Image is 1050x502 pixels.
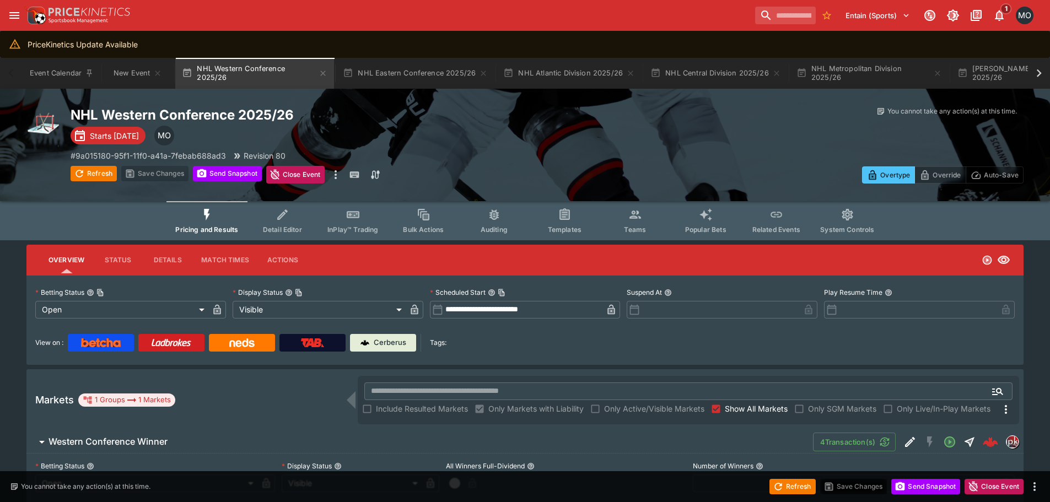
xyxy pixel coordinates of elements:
[233,301,406,319] div: Visible
[940,432,960,452] button: Open
[752,225,800,234] span: Related Events
[87,289,94,296] button: Betting StatusCopy To Clipboard
[336,58,494,89] button: NHL Eastern Conference 2025/26
[35,334,63,352] label: View on :
[966,166,1024,183] button: Auto-Save
[979,431,1001,453] a: 094e6ead-7623-4af4-b0e1-e4d444362895
[4,6,24,25] button: open drawer
[35,393,74,406] h5: Markets
[446,461,525,471] p: All Winners Full-Dividend
[71,106,547,123] h2: Copy To Clipboard
[984,169,1019,181] p: Auto-Save
[604,403,704,414] span: Only Active/Visible Markets
[887,106,1017,116] p: You cannot take any action(s) at this time.
[1016,7,1033,24] div: Matt Oliver
[96,289,104,296] button: Copy To Clipboard
[624,225,646,234] span: Teams
[285,289,293,296] button: Display StatusCopy To Clipboard
[644,58,788,89] button: NHL Central Division 2025/26
[26,431,813,453] button: Western Conference Winner
[430,288,486,297] p: Scheduled Start
[87,462,94,470] button: Betting Status
[301,338,324,347] img: TabNZ
[481,225,508,234] span: Auditing
[1013,3,1037,28] button: Matt Oliver
[430,334,446,352] label: Tags:
[166,201,883,240] div: Event type filters
[943,435,956,449] svg: Open
[154,126,174,145] div: Matthew Oliver
[295,289,303,296] button: Copy To Clipboard
[175,58,334,89] button: NHL Western Conference 2025/26
[983,434,998,450] div: 094e6ead-7623-4af4-b0e1-e4d444362895
[627,288,662,297] p: Suspend At
[71,150,226,161] p: Copy To Clipboard
[28,34,138,55] div: PriceKinetics Update Available
[862,166,915,183] button: Overtype
[498,289,505,296] button: Copy To Clipboard
[40,247,93,273] button: Overview
[175,225,238,234] span: Pricing and Results
[192,247,258,273] button: Match Times
[71,166,117,181] button: Refresh
[820,225,874,234] span: System Controls
[21,482,150,492] p: You cannot take any action(s) at this time.
[26,106,62,142] img: ice_hockey.png
[769,479,816,494] button: Refresh
[49,8,130,16] img: PriceKinetics
[497,58,642,89] button: NHL Atlantic Division 2025/26
[103,58,173,89] button: New Event
[880,169,910,181] p: Overtype
[997,253,1010,267] svg: Visible
[282,461,332,471] p: Display Status
[989,6,1009,25] button: Notifications
[755,7,816,24] input: search
[35,461,84,471] p: Betting Status
[229,338,254,347] img: Neds
[374,337,406,348] p: Cerberus
[818,7,836,24] button: No Bookmarks
[329,166,342,183] button: more
[527,462,535,470] button: All Winners Full-Dividend
[891,479,960,494] button: Send Snapshot
[933,169,961,181] p: Override
[151,338,191,347] img: Ladbrokes
[350,334,416,352] a: Cerberus
[1028,480,1041,493] button: more
[966,6,986,25] button: Documentation
[548,225,581,234] span: Templates
[897,403,990,414] span: Only Live/In-Play Markets
[488,403,584,414] span: Only Markets with Liability
[327,225,378,234] span: InPlay™ Trading
[839,7,917,24] button: Select Tenant
[988,381,1008,401] button: Open
[403,225,444,234] span: Bulk Actions
[266,166,325,183] button: Close Event
[81,338,121,347] img: Betcha
[360,338,369,347] img: Cerberus
[334,462,342,470] button: Display Status
[93,247,143,273] button: Status
[943,6,963,25] button: Toggle light/dark mode
[790,58,949,89] button: NHL Metropolitan Division 2025/26
[862,166,1024,183] div: Start From
[914,166,966,183] button: Override
[35,301,208,319] div: Open
[488,289,496,296] button: Scheduled StartCopy To Clipboard
[1006,436,1019,448] img: pricekinetics
[693,461,753,471] p: Number of Winners
[83,393,171,407] div: 1 Groups 1 Markets
[24,4,46,26] img: PriceKinetics Logo
[35,288,84,297] p: Betting Status
[965,479,1024,494] button: Close Event
[90,130,139,142] p: Starts [DATE]
[920,6,940,25] button: Connected to PK
[900,432,920,452] button: Edit Detail
[23,58,100,89] button: Event Calendar
[808,403,876,414] span: Only SGM Markets
[1006,435,1019,449] div: pricekinetics
[376,403,468,414] span: Include Resulted Markets
[258,247,308,273] button: Actions
[920,432,940,452] button: SGM Disabled
[824,288,882,297] p: Play Resume Time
